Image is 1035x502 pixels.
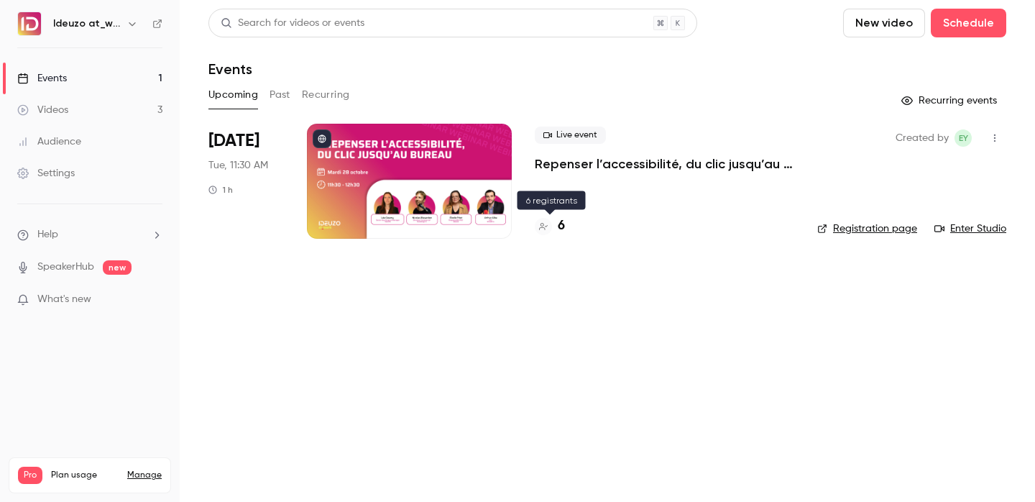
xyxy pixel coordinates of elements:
[959,129,968,147] span: EY
[17,166,75,181] div: Settings
[270,83,290,106] button: Past
[51,470,119,481] span: Plan usage
[535,127,606,144] span: Live event
[145,293,162,306] iframe: Noticeable Trigger
[53,17,121,31] h6: Ideuzo at_work
[18,467,42,484] span: Pro
[843,9,925,37] button: New video
[37,260,94,275] a: SpeakerHub
[37,292,91,307] span: What's new
[302,83,350,106] button: Recurring
[896,129,949,147] span: Created by
[208,184,233,196] div: 1 h
[208,83,258,106] button: Upcoming
[535,216,565,236] a: 6
[208,60,252,78] h1: Events
[931,9,1006,37] button: Schedule
[535,155,794,173] a: Repenser l’accessibilité, du clic jusqu’au bureau
[17,134,81,149] div: Audience
[17,103,68,117] div: Videos
[954,129,972,147] span: Eva Yahiaoui
[558,216,565,236] h4: 6
[208,129,259,152] span: [DATE]
[208,158,268,173] span: Tue, 11:30 AM
[103,260,132,275] span: new
[37,227,58,242] span: Help
[208,124,284,239] div: Oct 28 Tue, 11:30 AM (Europe/Paris)
[17,227,162,242] li: help-dropdown-opener
[817,222,917,236] a: Registration page
[18,12,41,35] img: Ideuzo at_work
[895,89,1006,112] button: Recurring events
[17,71,67,86] div: Events
[221,16,364,31] div: Search for videos or events
[934,222,1006,236] a: Enter Studio
[127,470,162,481] a: Manage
